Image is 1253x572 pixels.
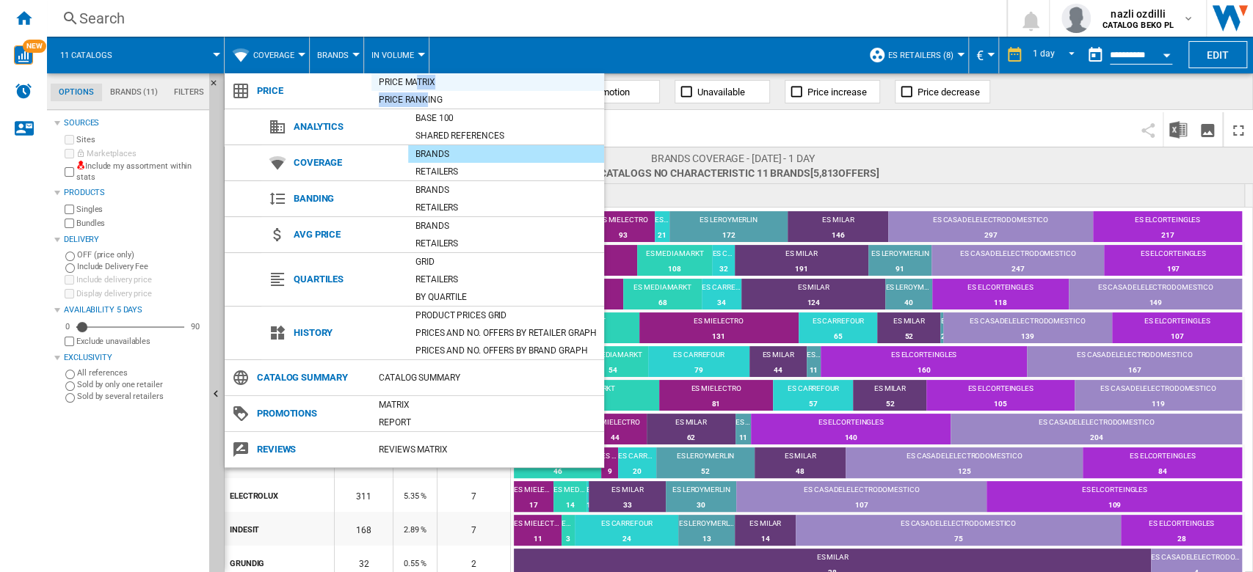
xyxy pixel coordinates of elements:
[408,219,604,233] div: Brands
[408,272,604,287] div: Retailers
[408,147,604,161] div: Brands
[286,188,408,209] span: Banding
[408,200,604,215] div: Retailers
[408,308,604,323] div: Product prices grid
[286,323,408,343] span: History
[408,183,604,197] div: Brands
[371,415,604,430] div: Report
[408,290,604,304] div: By quartile
[371,442,604,457] div: REVIEWS Matrix
[286,269,408,290] span: Quartiles
[286,153,408,173] span: Coverage
[371,75,604,89] div: Price Matrix
[250,403,371,424] span: Promotions
[408,111,604,125] div: Base 100
[408,128,604,143] div: Shared references
[250,81,371,101] span: Price
[286,117,408,137] span: Analytics
[371,397,604,412] div: Matrix
[286,224,408,245] span: Avg price
[250,367,371,388] span: Catalog Summary
[408,254,604,269] div: Grid
[408,236,604,251] div: Retailers
[371,92,604,107] div: Price Ranking
[408,343,604,358] div: Prices and No. offers by brand graph
[408,326,604,340] div: Prices and No. offers by retailer graph
[408,164,604,179] div: Retailers
[250,439,371,460] span: Reviews
[371,370,604,385] div: Catalog Summary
